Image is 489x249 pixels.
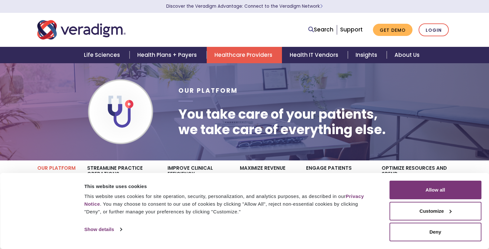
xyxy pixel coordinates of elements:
div: This website uses cookies [84,183,375,190]
a: Get Demo [373,24,412,36]
span: Our Platform [178,86,238,95]
a: Health IT Vendors [282,47,348,63]
a: Healthcare Providers [207,47,282,63]
div: This website uses cookies for site operation, security, personalization, and analytics purposes, ... [84,193,375,216]
img: Veradigm logo [37,19,126,40]
a: Life Sciences [76,47,130,63]
button: Deny [389,223,481,241]
a: Health Plans + Payers [130,47,206,63]
button: Allow all [389,181,481,199]
a: Show details [84,225,122,234]
a: Search [308,25,333,34]
a: Login [419,23,449,37]
button: Customize [389,202,481,220]
a: About Us [387,47,427,63]
span: Learn More [320,3,323,9]
a: Support [340,26,363,33]
a: Insights [348,47,387,63]
a: Discover the Veradigm Advantage: Connect to the Veradigm NetworkLearn More [166,3,323,9]
h1: You take care of your patients, we take care of everything else. [178,107,386,137]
